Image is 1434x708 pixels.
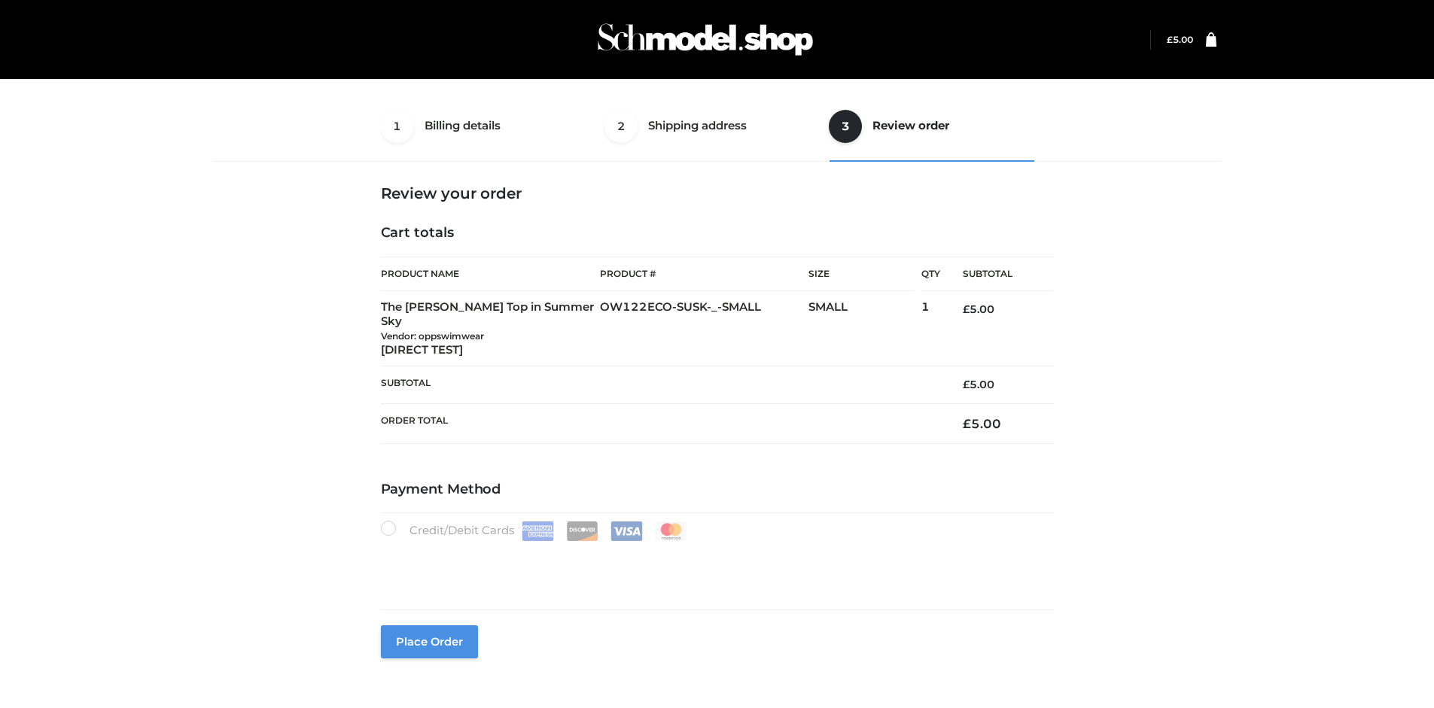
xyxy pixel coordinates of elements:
bdi: 5.00 [963,416,1001,431]
img: Visa [610,521,643,541]
span: £ [963,378,970,391]
img: Amex [522,521,554,541]
th: Product # [600,257,808,291]
span: £ [1167,34,1173,45]
th: Order Total [381,403,941,443]
img: Schmodel Admin 964 [592,10,818,69]
td: 1 [921,291,940,366]
th: Subtotal [940,257,1053,291]
th: Product Name [381,257,601,291]
td: The [PERSON_NAME] Top in Summer Sky [DIRECT TEST] [381,291,601,366]
h4: Cart totals [381,225,1054,242]
iframe: Secure payment input frame [378,538,1051,593]
small: Vendor: oppswimwear [381,330,484,342]
bdi: 5.00 [963,378,994,391]
span: £ [963,302,970,316]
bdi: 5.00 [963,302,994,316]
a: £5.00 [1167,34,1193,45]
td: SMALL [808,291,921,366]
button: Place order [381,625,478,658]
span: £ [963,416,971,431]
th: Size [808,257,914,291]
label: Credit/Debit Cards [381,521,689,541]
th: Qty [921,257,940,291]
th: Subtotal [381,366,941,403]
bdi: 5.00 [1167,34,1193,45]
h4: Payment Method [381,482,1054,498]
img: Mastercard [655,521,687,541]
h3: Review your order [381,184,1054,202]
img: Discover [566,521,598,541]
td: OW122ECO-SUSK-_-SMALL [600,291,808,366]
